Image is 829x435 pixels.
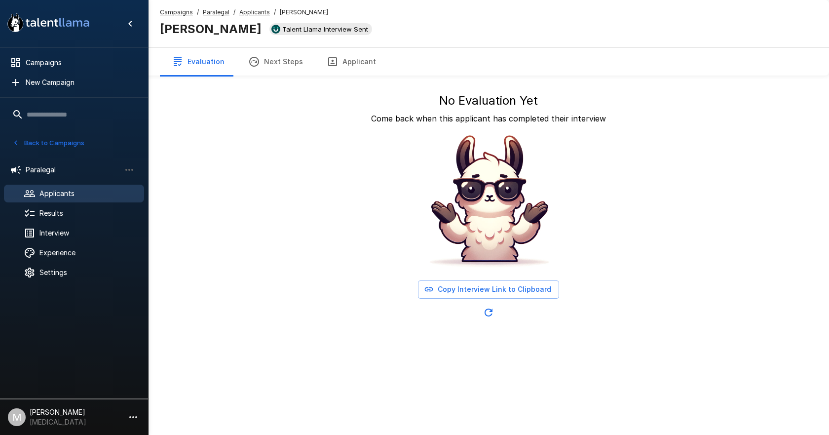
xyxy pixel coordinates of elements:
b: [PERSON_NAME] [160,22,262,36]
button: Applicant [315,48,388,76]
span: [PERSON_NAME] [280,7,328,17]
button: Updated Today - 1:00 PM [479,303,498,322]
button: Next Steps [236,48,315,76]
h5: No Evaluation Yet [439,93,538,109]
span: / [274,7,276,17]
u: Paralegal [203,8,229,16]
button: Copy Interview Link to Clipboard [418,280,559,299]
u: Campaigns [160,8,193,16]
span: Talent Llama Interview Sent [278,25,372,33]
span: / [233,7,235,17]
p: Come back when this applicant has completed their interview [371,113,606,124]
span: / [197,7,199,17]
img: ukg_logo.jpeg [271,25,280,34]
div: View profile in UKG [269,23,372,35]
img: Animated document [414,128,563,277]
u: Applicants [239,8,270,16]
button: Evaluation [160,48,236,76]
